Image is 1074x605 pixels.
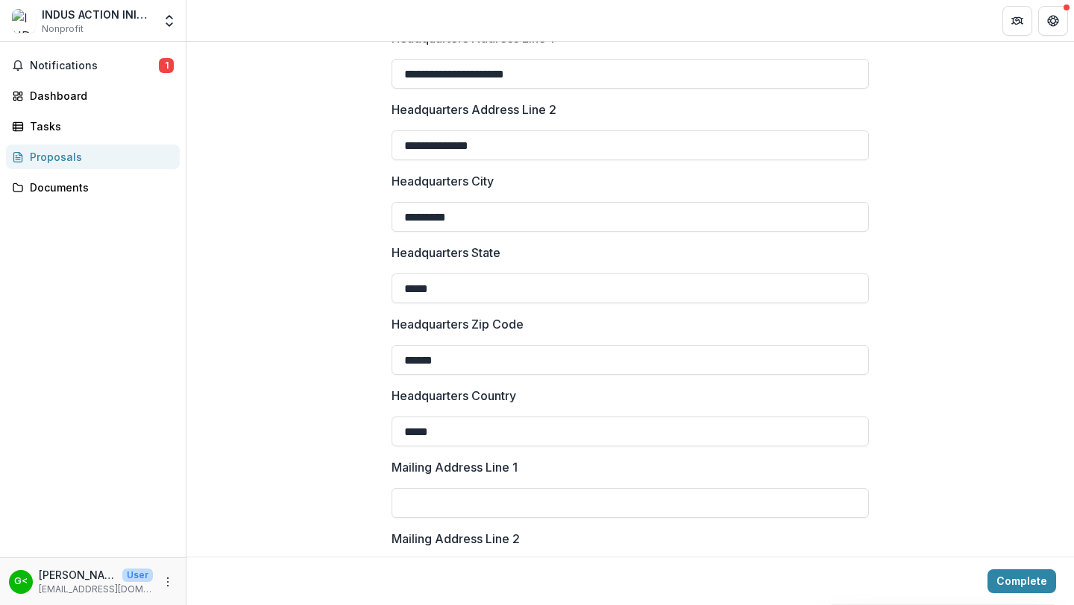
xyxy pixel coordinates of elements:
[159,573,177,591] button: More
[392,244,500,262] p: Headquarters State
[30,149,168,165] div: Proposals
[12,9,36,33] img: INDUS ACTION INITIATIVES
[392,101,556,118] p: Headquarters Address Line 2
[39,583,153,596] p: [EMAIL_ADDRESS][DOMAIN_NAME]
[30,88,168,104] div: Dashboard
[39,567,116,583] p: [PERSON_NAME] <[EMAIL_ADDRESS][DOMAIN_NAME]>
[392,458,518,476] p: Mailing Address Line 1
[30,118,168,134] div: Tasks
[14,577,28,586] div: Gautam Sood <gautam@indusaction.org>
[6,83,180,108] a: Dashboard
[1002,6,1032,36] button: Partners
[42,22,84,36] span: Nonprofit
[6,54,180,77] button: Notifications1
[159,58,174,73] span: 1
[159,6,180,36] button: Open entity switcher
[6,175,180,200] a: Documents
[6,114,180,139] a: Tasks
[392,172,494,190] p: Headquarters City
[6,145,180,169] a: Proposals
[987,569,1056,593] button: Complete
[122,568,153,582] p: User
[1038,6,1068,36] button: Get Help
[30,60,159,72] span: Notifications
[392,530,520,548] p: Mailing Address Line 2
[392,315,524,333] p: Headquarters Zip Code
[42,7,153,22] div: INDUS ACTION INITIATIVES
[392,387,516,405] p: Headquarters Country
[30,180,168,195] div: Documents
